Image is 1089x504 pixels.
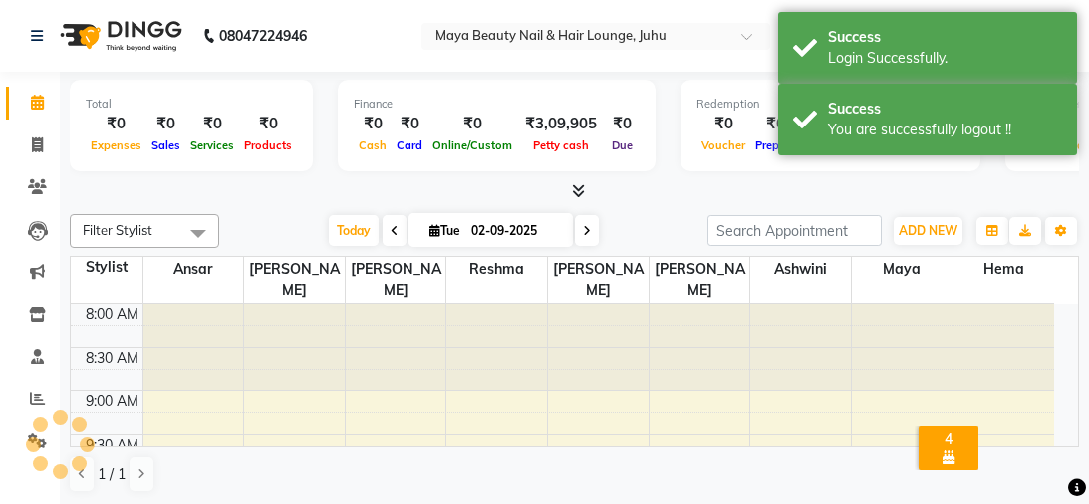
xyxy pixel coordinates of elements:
[427,113,517,135] div: ₹0
[923,430,974,448] div: 4
[98,464,126,485] span: 1 / 1
[852,257,953,282] span: Maya
[354,138,392,152] span: Cash
[465,216,565,246] input: 2025-09-02
[607,138,638,152] span: Due
[329,215,379,246] span: Today
[750,138,801,152] span: Prepaid
[650,257,750,303] span: [PERSON_NAME]
[146,113,185,135] div: ₹0
[86,113,146,135] div: ₹0
[894,217,962,245] button: ADD NEW
[71,257,142,278] div: Stylist
[346,257,446,303] span: [PERSON_NAME]
[696,138,750,152] span: Voucher
[82,391,142,412] div: 9:00 AM
[528,138,594,152] span: Petty cash
[750,257,851,282] span: Ashwini
[828,99,1062,120] div: Success
[750,113,801,135] div: ₹0
[517,113,605,135] div: ₹3,09,905
[828,27,1062,48] div: Success
[548,257,649,303] span: [PERSON_NAME]
[239,138,297,152] span: Products
[244,257,345,303] span: [PERSON_NAME]
[219,8,307,64] b: 08047224946
[51,8,187,64] img: logo
[143,257,244,282] span: Ansar
[828,120,1062,140] div: You are successfully logout !!
[83,222,152,238] span: Filter Stylist
[185,138,239,152] span: Services
[605,113,640,135] div: ₹0
[392,138,427,152] span: Card
[427,138,517,152] span: Online/Custom
[82,435,142,456] div: 9:30 AM
[86,96,297,113] div: Total
[696,113,750,135] div: ₹0
[354,113,392,135] div: ₹0
[185,113,239,135] div: ₹0
[446,257,547,282] span: Reshma
[354,96,640,113] div: Finance
[82,304,142,325] div: 8:00 AM
[707,215,882,246] input: Search Appointment
[953,257,1054,282] span: Hema
[899,223,957,238] span: ADD NEW
[424,223,465,238] span: Tue
[696,96,964,113] div: Redemption
[146,138,185,152] span: Sales
[239,113,297,135] div: ₹0
[392,113,427,135] div: ₹0
[828,48,1062,69] div: Login Successfully.
[82,348,142,369] div: 8:30 AM
[86,138,146,152] span: Expenses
